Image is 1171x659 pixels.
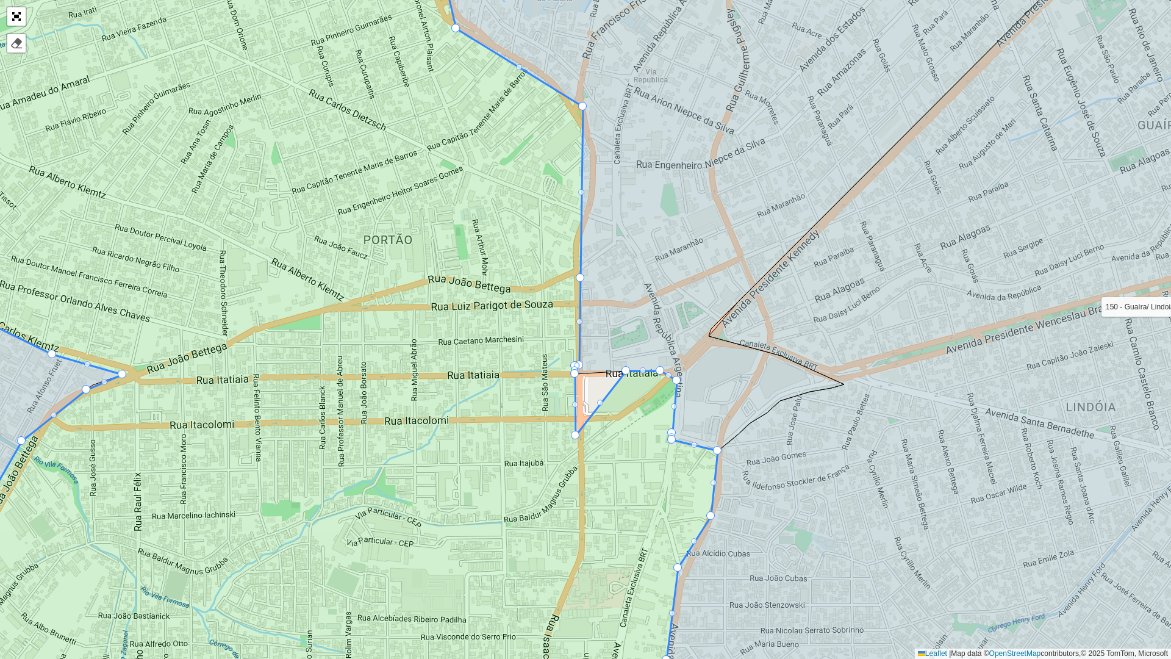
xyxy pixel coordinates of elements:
[949,649,951,658] span: |
[915,649,1171,659] div: Map data © contributors,© 2025 TomTom, Microsoft
[7,34,26,52] div: Remover camada(s)
[989,649,1041,658] a: OpenStreetMap
[918,649,947,658] a: Leaflet
[7,7,26,26] a: Abrir mapa em tela cheia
